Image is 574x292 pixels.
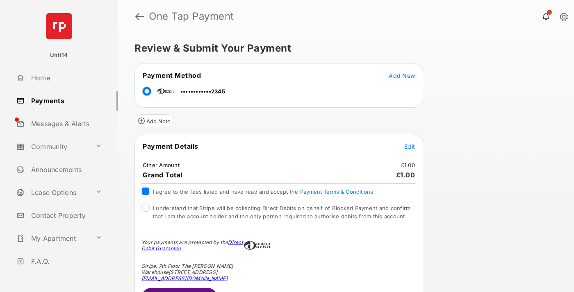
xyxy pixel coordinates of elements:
[396,171,415,179] span: £1.00
[153,205,410,220] span: I understand that Stripe will be collecting Direct Debits on behalf of Blocked Payment and confir...
[143,71,201,79] span: Payment Method
[153,188,373,195] span: I agree to the fees listed and have read and accept the
[13,183,92,202] a: Lease Options
[401,161,415,169] td: £1.00
[134,43,551,53] h5: Review & Submit Your Payment
[143,171,182,179] span: Grand Total
[389,72,415,79] span: Add New
[180,88,225,95] span: ••••••••••••2345
[13,91,118,111] a: Payments
[404,143,415,150] span: Edit
[13,68,118,88] a: Home
[141,275,228,281] a: [EMAIL_ADDRESS][DOMAIN_NAME]
[141,239,243,251] a: Direct Debit Guarantee
[404,142,415,150] button: Edit
[389,71,415,79] button: Add New
[13,114,118,134] a: Messages & Alerts
[141,263,244,281] div: Stripe, 7th Floor The [PERSON_NAME] Warehouse [STREET_ADDRESS]
[134,114,174,127] button: Add Note
[13,206,118,225] a: Contact Property
[13,160,118,179] a: Announcements
[13,229,92,248] a: My Apartment
[142,161,180,169] td: Other Amount
[46,13,72,39] img: svg+xml;base64,PHN2ZyB4bWxucz0iaHR0cDovL3d3dy53My5vcmcvMjAwMC9zdmciIHdpZHRoPSI2NCIgaGVpZ2h0PSI2NC...
[13,137,92,156] a: Community
[13,251,118,271] a: F.A.Q.
[143,142,198,150] span: Payment Details
[141,239,244,251] div: Your payments are protected by the .
[149,11,234,21] strong: One Tap Payment
[300,188,373,195] button: I agree to the fees listed and have read and accept the
[50,51,68,59] p: Unit14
